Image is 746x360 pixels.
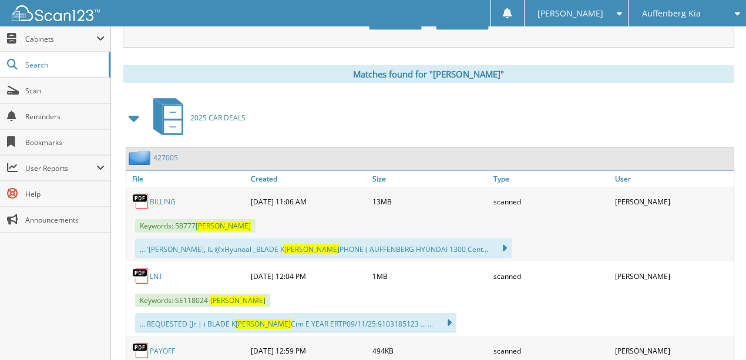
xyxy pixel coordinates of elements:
[132,193,150,210] img: PDF.png
[150,271,163,281] a: LNT
[25,215,105,225] span: Announcements
[12,5,100,21] img: scan123-logo-white.svg
[248,190,369,213] div: [DATE] 11:06 AM
[135,313,456,333] div: ... REQUESTED [Jr | i BLADE K Cim E YEAR ERTP09/11/25:9103185123 ... ...
[25,189,105,199] span: Help
[126,171,248,187] a: File
[25,34,96,44] span: Cabinets
[190,113,246,123] span: 2025 CAR DEALS
[135,219,256,233] span: Keywords: 58777
[369,171,491,187] a: Size
[612,190,734,213] div: [PERSON_NAME]
[132,267,150,285] img: PDF.png
[369,264,491,288] div: 1MB
[490,190,612,213] div: scanned
[25,112,105,122] span: Reminders
[612,264,734,288] div: [PERSON_NAME]
[129,150,153,165] img: folder2.png
[150,346,175,356] a: PAYOFF
[236,319,291,329] span: [PERSON_NAME]
[687,304,746,360] iframe: Chat Widget
[612,171,734,187] a: User
[248,171,369,187] a: Created
[135,294,270,307] span: Keywords: SE118024-
[123,65,734,83] div: Matches found for "[PERSON_NAME]"
[25,137,105,147] span: Bookmarks
[146,95,246,141] a: 2025 CAR DEALS
[369,190,491,213] div: 13MB
[150,197,176,207] a: BILLING
[153,153,178,163] a: 427005
[284,244,340,254] span: [PERSON_NAME]
[248,264,369,288] div: [DATE] 12:04 PM
[642,10,701,17] span: Auffenberg Kia
[132,342,150,359] img: PDF.png
[490,264,612,288] div: scanned
[135,238,512,258] div: ... '[PERSON_NAME], IL @xHyunoal _BLADE K PHONE ( AUFFENBERG HYUNDAI 1300 Cent...
[196,221,251,231] span: [PERSON_NAME]
[25,163,96,173] span: User Reports
[25,60,103,70] span: Search
[210,295,266,305] span: [PERSON_NAME]
[490,171,612,187] a: Type
[25,86,105,96] span: Scan
[537,10,603,17] span: [PERSON_NAME]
